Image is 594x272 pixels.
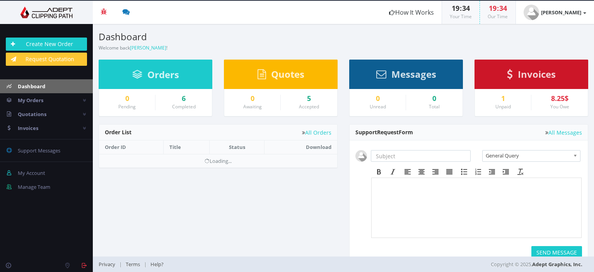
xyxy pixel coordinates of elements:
[355,150,367,162] img: user_default.jpg
[532,261,582,268] a: Adept Graphics, Inc.
[485,167,499,177] div: Decrease indent
[132,73,179,80] a: Orders
[518,68,556,80] span: Invoices
[99,154,337,168] td: Loading...
[491,260,582,268] span: Copyright © 2025,
[210,140,265,154] th: Status
[442,167,456,177] div: Justify
[164,140,210,154] th: Title
[18,111,46,118] span: Quotations
[381,1,442,24] a: How It Works
[531,246,582,259] button: SEND MESSAGE
[287,95,331,103] a: 5
[18,125,38,132] span: Invoices
[376,72,436,79] a: Messages
[471,167,485,177] div: Numbered list
[550,103,569,110] small: You Owe
[514,167,527,177] div: Clear formatting
[377,128,399,136] span: Request
[462,3,470,13] span: 34
[524,5,539,20] img: user_default.jpg
[372,178,581,238] iframe: Rich Text Area. Press ALT-F9 for menu. Press ALT-F10 for toolbar. Press ALT-0 for help
[499,3,507,13] span: 34
[459,3,462,13] span: :
[507,72,556,79] a: Invoices
[481,95,525,103] a: 1
[486,151,570,161] span: General Query
[230,95,275,103] a: 0
[415,167,428,177] div: Align center
[302,130,331,135] a: All Orders
[147,68,179,81] span: Orders
[99,261,119,268] a: Privacy
[147,261,167,268] a: Help?
[18,97,43,104] span: My Orders
[372,167,386,177] div: Bold
[489,3,497,13] span: 19
[452,3,459,13] span: 19
[99,44,167,51] small: Welcome back !
[497,3,499,13] span: :
[243,103,262,110] small: Awaiting
[6,7,87,18] img: Adept Graphics
[541,9,581,16] strong: [PERSON_NAME]
[457,167,471,177] div: Bullet list
[499,167,513,177] div: Increase indent
[6,53,87,66] a: Request Quotation
[355,128,413,136] span: Support Form
[516,1,594,24] a: [PERSON_NAME]
[355,95,400,103] a: 0
[172,103,196,110] small: Completed
[118,103,136,110] small: Pending
[18,183,50,190] span: Manage Team
[370,103,386,110] small: Unread
[545,130,582,135] a: All Messages
[6,38,87,51] a: Create New Order
[18,169,45,176] span: My Account
[105,128,131,136] span: Order List
[271,68,304,80] span: Quotes
[450,13,472,20] small: Your Time
[161,95,206,103] a: 6
[429,103,440,110] small: Total
[401,167,415,177] div: Align left
[265,140,337,154] th: Download
[99,32,338,42] h3: Dashboard
[488,13,508,20] small: Our Time
[412,95,457,103] div: 0
[18,83,45,90] span: Dashboard
[122,261,144,268] a: Terms
[428,167,442,177] div: Align right
[130,44,166,51] a: [PERSON_NAME]
[18,147,60,154] span: Support Messages
[537,95,582,103] div: 8.25$
[495,103,511,110] small: Unpaid
[371,150,471,162] input: Subject
[386,167,400,177] div: Italic
[99,257,425,272] div: | |
[105,95,149,103] a: 0
[299,103,319,110] small: Accepted
[258,72,304,79] a: Quotes
[99,140,164,154] th: Order ID
[391,68,436,80] span: Messages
